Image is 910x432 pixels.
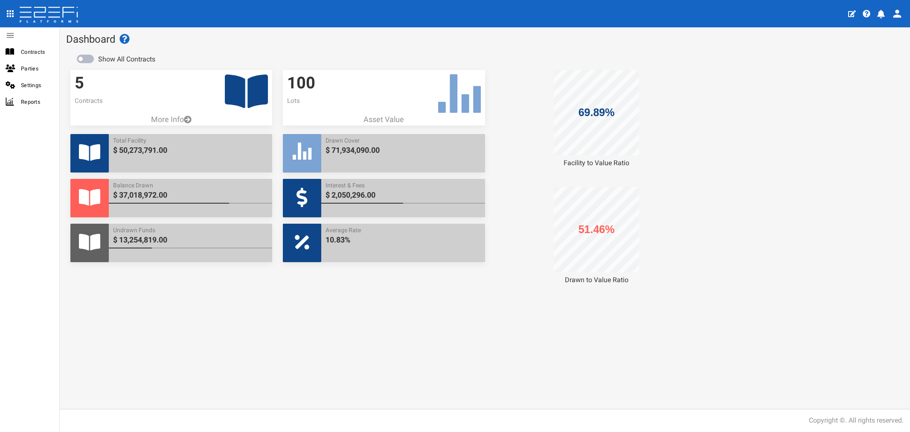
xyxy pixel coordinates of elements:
span: Drawn Cover [326,136,480,145]
h1: Dashboard [66,34,904,45]
span: Parties [21,64,52,73]
span: $ 71,934,090.00 [326,145,480,156]
p: Asset Value [283,114,485,125]
p: Lots [287,96,480,105]
span: Settings [21,80,52,90]
span: Total Facility [113,136,268,145]
span: Undrawn Funds [113,226,268,234]
a: More Info [70,114,272,125]
label: Show All Contracts [98,55,155,64]
div: Copyright ©. All rights reserved. [809,416,904,426]
span: Reports [21,97,52,107]
span: Interest & Fees [326,181,480,190]
span: Contracts [21,47,52,57]
span: $ 13,254,819.00 [113,234,268,245]
span: $ 50,273,791.00 [113,145,268,156]
span: $ 37,018,972.00 [113,190,268,201]
span: $ 2,050,296.00 [326,190,480,201]
div: Drawn to Value Ratio [495,275,697,285]
span: Average Rate [326,226,480,234]
span: Balance Drawn [113,181,268,190]
span: 10.83% [326,234,480,245]
h3: 100 [287,74,480,92]
p: Contracts [75,96,268,105]
div: Facility to Value Ratio [495,158,697,168]
h3: 5 [75,74,268,92]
